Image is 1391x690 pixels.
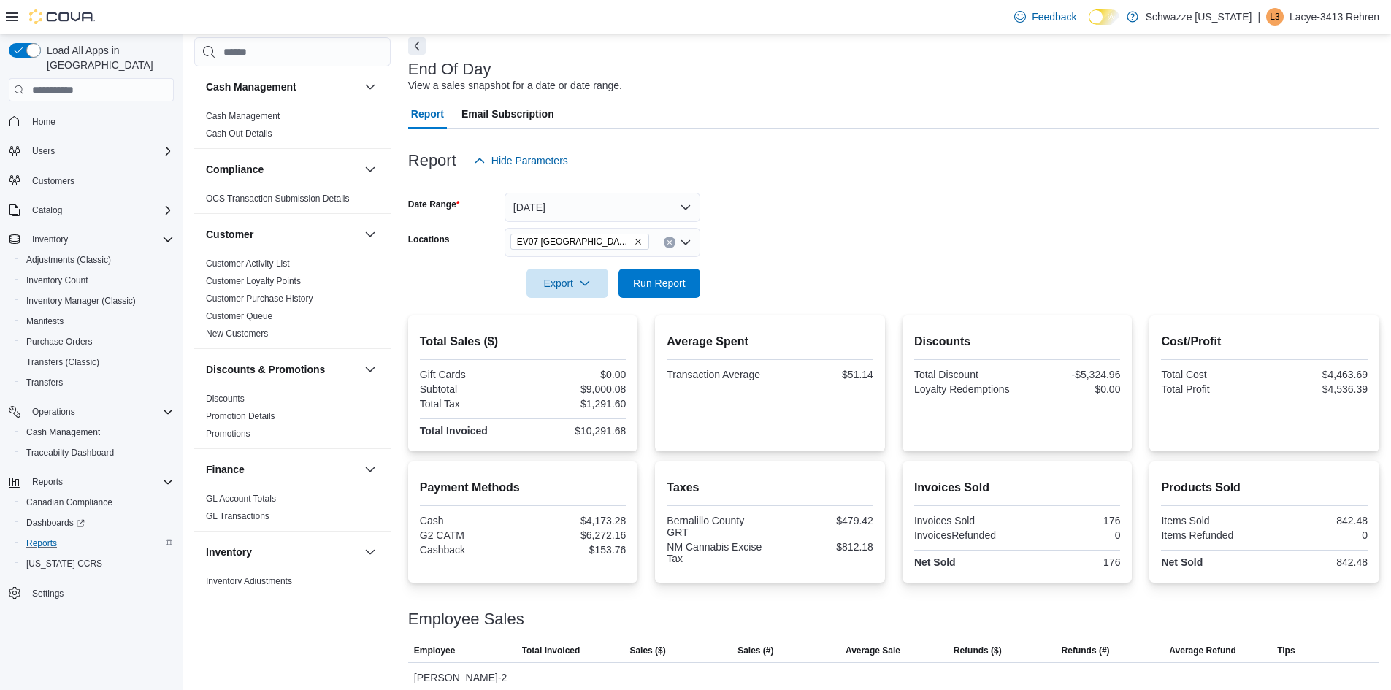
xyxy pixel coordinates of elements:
div: Bernalillo County GRT [667,515,767,538]
button: Users [3,141,180,161]
span: Refunds ($) [954,645,1002,656]
span: Canadian Compliance [26,497,112,508]
span: Manifests [20,313,174,330]
a: Cash Management [20,423,106,441]
span: Load All Apps in [GEOGRAPHIC_DATA] [41,43,174,72]
button: Compliance [206,162,359,177]
span: Sales ($) [629,645,665,656]
span: Feedback [1032,9,1076,24]
a: GL Transactions [206,511,269,521]
button: Users [26,142,61,160]
button: Compliance [361,161,379,178]
span: L3 [1270,8,1279,26]
span: Home [32,116,55,128]
span: Dashboards [20,514,174,532]
span: Total Invoiced [522,645,580,656]
span: Transfers [26,377,63,388]
button: Open list of options [680,237,691,248]
button: Transfers (Classic) [15,352,180,372]
span: Customer Activity List [206,258,290,269]
h2: Invoices Sold [914,479,1121,497]
div: Invoices Sold [914,515,1014,526]
span: Users [26,142,174,160]
strong: Net Sold [1161,556,1203,568]
span: Reports [20,534,174,552]
button: Settings [3,583,180,604]
button: Clear input [664,237,675,248]
span: Inventory Count [20,272,174,289]
span: Cash Out Details [206,128,272,139]
span: Email Subscription [461,99,554,129]
a: GL Account Totals [206,494,276,504]
span: Settings [32,588,64,599]
span: Customer Queue [206,310,272,322]
div: $479.42 [773,515,873,526]
button: Inventory Manager (Classic) [15,291,180,311]
nav: Complex example [9,104,174,642]
div: Items Sold [1161,515,1261,526]
span: Transfers (Classic) [20,353,174,371]
button: Canadian Compliance [15,492,180,513]
span: Inventory Count [26,275,88,286]
span: Reports [26,537,57,549]
a: Adjustments (Classic) [20,251,117,269]
span: New Customers [206,328,268,340]
div: 842.48 [1268,515,1368,526]
a: Inventory Count [20,272,94,289]
button: Reports [3,472,180,492]
button: Inventory [3,229,180,250]
a: Inventory Manager (Classic) [20,292,142,310]
div: Gift Cards [420,369,520,380]
span: GL Transactions [206,510,269,522]
span: Promotions [206,428,250,440]
div: Total Tax [420,398,520,410]
span: Inventory Manager (Classic) [26,295,136,307]
a: New Customers [206,329,268,339]
div: Lacye-3413 Rehren [1266,8,1284,26]
div: -$5,324.96 [1020,369,1120,380]
div: Loyalty Redemptions [914,383,1014,395]
a: Customers [26,172,80,190]
p: | [1257,8,1260,26]
span: Inventory Adjustments [206,575,292,587]
a: Transfers (Classic) [20,353,105,371]
span: Export [535,269,599,298]
span: Report [411,99,444,129]
h3: Finance [206,462,245,477]
button: Hide Parameters [468,146,574,175]
button: Finance [361,461,379,478]
button: Discounts & Promotions [206,362,359,377]
a: Dashboards [15,513,180,533]
h2: Average Spent [667,333,873,350]
h3: Cash Management [206,80,296,94]
button: Purchase Orders [15,331,180,352]
button: Inventory [206,545,359,559]
span: [US_STATE] CCRS [26,558,102,570]
button: [US_STATE] CCRS [15,553,180,574]
label: Locations [408,234,450,245]
span: EV07 Paradise Hills [510,234,649,250]
a: Manifests [20,313,69,330]
div: $0.00 [526,369,626,380]
button: Transfers [15,372,180,393]
span: Refunds (#) [1062,645,1110,656]
button: Traceabilty Dashboard [15,442,180,463]
button: Inventory Count [15,270,180,291]
div: Items Refunded [1161,529,1261,541]
div: 0 [1268,529,1368,541]
span: Run Report [633,276,686,291]
div: 842.48 [1268,556,1368,568]
span: Purchase Orders [20,333,174,350]
button: Cash Management [361,78,379,96]
h3: Customer [206,227,253,242]
button: Home [3,110,180,131]
div: 0 [1020,529,1120,541]
span: Customer Loyalty Points [206,275,301,287]
span: Inventory [26,231,174,248]
div: $0.00 [1020,383,1120,395]
div: Subtotal [420,383,520,395]
span: Catalog [32,204,62,216]
div: $10,291.68 [526,425,626,437]
button: Next [408,37,426,55]
h2: Taxes [667,479,873,497]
